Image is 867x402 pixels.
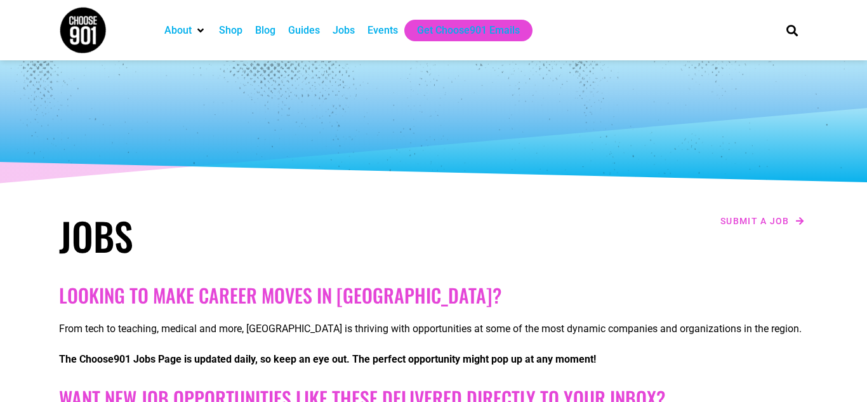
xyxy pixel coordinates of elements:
a: Submit a job [717,213,808,229]
strong: The Choose901 Jobs Page is updated daily, so keep an eye out. The perfect opportunity might pop u... [59,353,596,365]
a: Shop [219,23,242,38]
a: Events [367,23,398,38]
p: From tech to teaching, medical and more, [GEOGRAPHIC_DATA] is thriving with opportunities at some... [59,321,808,337]
a: Get Choose901 Emails [417,23,520,38]
a: About [164,23,192,38]
h2: Looking to make career moves in [GEOGRAPHIC_DATA]? [59,284,808,307]
span: Submit a job [720,217,790,225]
div: About [158,20,213,41]
a: Guides [288,23,320,38]
nav: Main nav [158,20,765,41]
a: Blog [255,23,275,38]
h1: Jobs [59,213,427,258]
a: Jobs [333,23,355,38]
div: Search [782,20,803,41]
